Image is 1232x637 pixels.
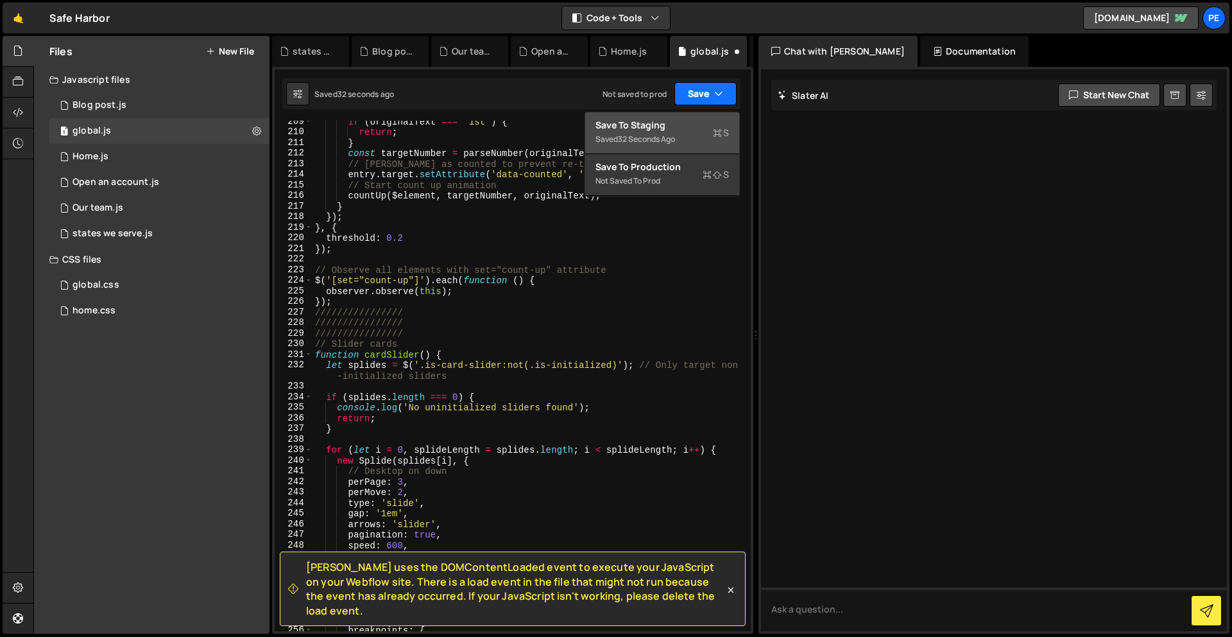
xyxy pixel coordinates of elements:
div: 32 seconds ago [338,89,394,100]
div: 16385/45046.js [49,195,269,221]
div: states we serve.js [73,228,153,240]
div: 16385/45136.js [49,170,269,195]
div: Open an account.js [531,45,572,58]
div: 253 [275,593,312,604]
div: 223 [275,265,312,275]
div: 226 [275,296,312,307]
div: Blog post.js [73,100,126,111]
div: 255 [275,614,312,625]
div: 219 [275,222,312,233]
div: 213 [275,159,312,170]
div: 210 [275,127,312,137]
div: 247 [275,529,312,540]
div: Blog post.js [372,45,413,58]
div: 244 [275,498,312,509]
div: global.js [73,125,111,137]
div: 231 [275,349,312,360]
div: 224 [275,275,312,286]
div: CSS files [34,247,269,272]
div: 222 [275,254,312,265]
div: Our team.js [73,202,123,214]
div: Not saved to prod [595,173,729,189]
div: 240 [275,455,312,466]
div: 216 [275,190,312,201]
div: 233 [275,381,312,392]
button: New File [206,46,254,57]
div: Saved [314,89,394,100]
div: 251 [275,572,312,582]
span: [PERSON_NAME] uses the DOMContentLoaded event to execute your JavaScript on your Webflow site. Th... [306,560,724,618]
div: Open an account.js [73,177,159,188]
div: global.js [690,45,729,58]
div: 238 [275,434,312,445]
div: Our team.js [452,45,493,58]
div: Safe Harbor [49,10,110,26]
div: 212 [275,148,312,159]
div: 218 [275,211,312,222]
div: 243 [275,487,312,498]
div: 236 [275,413,312,424]
div: Home.js [611,45,647,58]
div: global.css [73,279,119,291]
div: 16385/45328.css [49,272,269,298]
div: 252 [275,582,312,593]
div: Chat with [PERSON_NAME] [758,36,918,67]
div: 16385/45865.js [49,92,269,118]
div: 237 [275,423,312,434]
span: S [713,127,729,139]
div: 220 [275,232,312,243]
div: 242 [275,476,312,487]
div: 227 [275,307,312,318]
div: 214 [275,169,312,180]
div: Javascript files [34,67,269,92]
div: 256 [275,625,312,636]
div: 16385/45146.css [49,298,269,324]
span: 1 [60,127,68,137]
div: home.css [73,305,116,317]
div: 229 [275,328,312,339]
span: S [703,168,729,181]
button: Save [674,82,737,105]
div: 249 [275,550,312,561]
button: Save to ProductionS Not saved to prod [585,154,739,196]
a: [DOMAIN_NAME] [1083,6,1199,30]
div: 211 [275,137,312,148]
button: Code + Tools [562,6,670,30]
div: Save to Staging [595,119,729,132]
div: 32 seconds ago [618,134,675,144]
div: 241 [275,466,312,476]
div: 16385/45995.js [49,221,269,247]
div: Saved [595,132,729,147]
div: Save to Production [595,161,729,173]
div: 250 [275,561,312,572]
div: 217 [275,201,312,212]
div: Documentation [920,36,1029,67]
div: 16385/44326.js [49,144,269,170]
div: 228 [275,317,312,328]
div: states we serve.js [293,45,334,58]
div: 232 [275,360,312,381]
div: 245 [275,508,312,519]
h2: Slater AI [778,89,829,101]
div: 225 [275,286,312,297]
a: Pe [1202,6,1226,30]
div: 246 [275,519,312,530]
div: 239 [275,444,312,455]
div: 209 [275,116,312,127]
button: Save to StagingS Saved32 seconds ago [585,112,739,154]
button: Start new chat [1058,83,1160,107]
div: 234 [275,392,312,403]
div: 230 [275,338,312,349]
div: Home.js [73,151,108,162]
div: 221 [275,243,312,254]
h2: Files [49,44,73,58]
div: 215 [275,180,312,191]
div: 235 [275,402,312,413]
div: 16385/45478.js [49,118,269,144]
div: 248 [275,540,312,551]
div: Not saved to prod [603,89,667,100]
div: 254 [275,604,312,615]
a: 🤙 [3,3,34,33]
